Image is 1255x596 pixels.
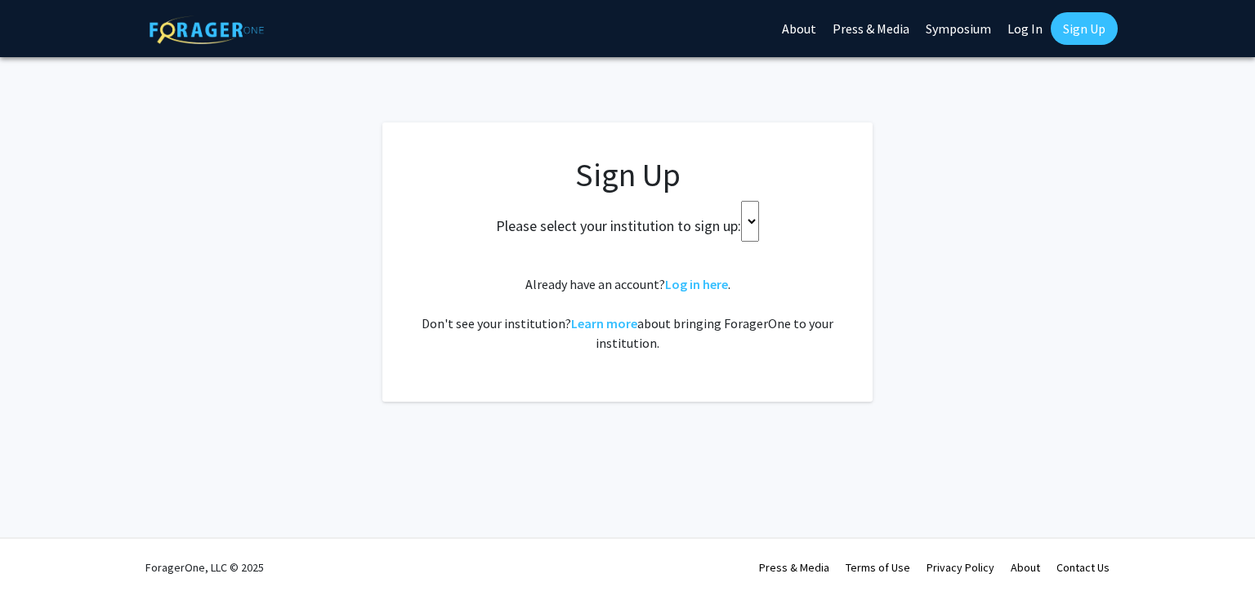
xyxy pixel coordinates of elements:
a: Contact Us [1056,560,1110,575]
div: Already have an account? . Don't see your institution? about bringing ForagerOne to your institut... [415,274,840,353]
a: Press & Media [759,560,829,575]
h1: Sign Up [415,155,840,194]
a: Terms of Use [846,560,910,575]
a: Sign Up [1051,12,1118,45]
a: Log in here [665,276,728,292]
a: Privacy Policy [927,560,994,575]
div: ForagerOne, LLC © 2025 [145,539,264,596]
a: About [1011,560,1040,575]
img: ForagerOne Logo [150,16,264,44]
h2: Please select your institution to sign up: [496,217,741,235]
a: Learn more about bringing ForagerOne to your institution [571,315,637,331]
